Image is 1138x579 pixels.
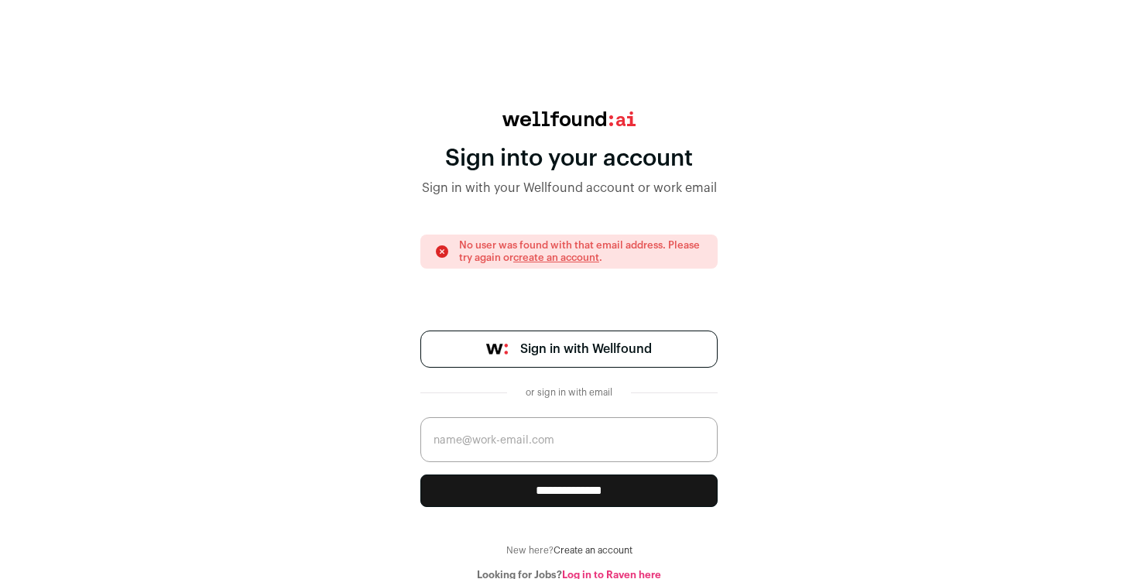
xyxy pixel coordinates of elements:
span: Sign in with Wellfound [520,340,652,358]
a: create an account [513,252,599,262]
img: wellfound:ai [502,111,636,126]
div: or sign in with email [519,386,619,399]
a: Sign in with Wellfound [420,331,718,368]
input: name@work-email.com [420,417,718,462]
div: Sign into your account [420,145,718,173]
img: wellfound-symbol-flush-black-fb3c872781a75f747ccb3a119075da62bfe97bd399995f84a933054e44a575c4.png [486,344,508,355]
div: New here? [420,544,718,557]
p: No user was found with that email address. Please try again or . [459,239,704,264]
div: Sign in with your Wellfound account or work email [420,179,718,197]
a: Create an account [554,546,632,555]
